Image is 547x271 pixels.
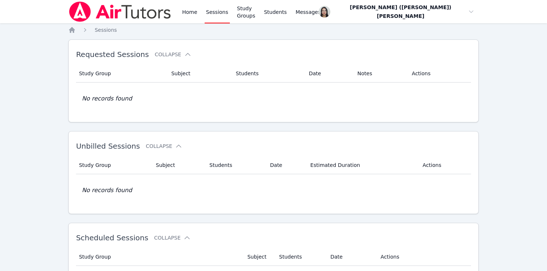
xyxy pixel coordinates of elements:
th: Estimated Duration [306,156,418,174]
th: Study Group [76,156,151,174]
th: Subject [167,65,232,83]
button: Collapse [155,51,191,58]
nav: Breadcrumb [68,26,479,34]
a: Sessions [95,26,117,34]
th: Notes [353,65,407,83]
th: Study Group [76,65,167,83]
td: No records found [76,174,471,206]
span: Sessions [95,27,117,33]
th: Students [275,248,326,266]
th: Students [231,65,304,83]
th: Subject [152,156,205,174]
th: Actions [407,65,471,83]
th: Actions [376,248,471,266]
span: Messages [296,8,321,16]
th: Date [266,156,306,174]
span: Unbilled Sessions [76,142,140,150]
th: Subject [243,248,275,266]
td: No records found [76,83,471,115]
button: Collapse [154,234,191,241]
th: Students [205,156,266,174]
span: Scheduled Sessions [76,233,148,242]
th: Study Group [76,248,243,266]
th: Date [326,248,376,266]
th: Actions [418,156,471,174]
img: Air Tutors [68,1,172,22]
span: Requested Sessions [76,50,149,59]
th: Date [304,65,353,83]
button: Collapse [146,142,182,150]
